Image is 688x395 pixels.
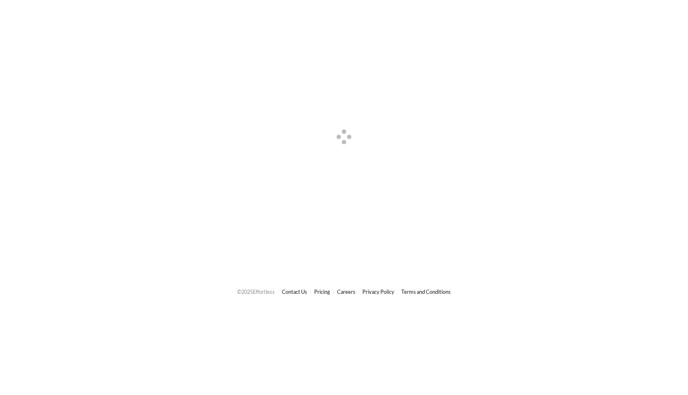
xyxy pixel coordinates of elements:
[237,288,275,295] span: © 2025 Effortless
[362,288,394,295] a: Privacy Policy
[282,288,307,295] a: Contact Us
[314,288,330,295] a: Pricing
[401,288,451,295] a: Terms and Conditions
[337,288,355,295] a: Careers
